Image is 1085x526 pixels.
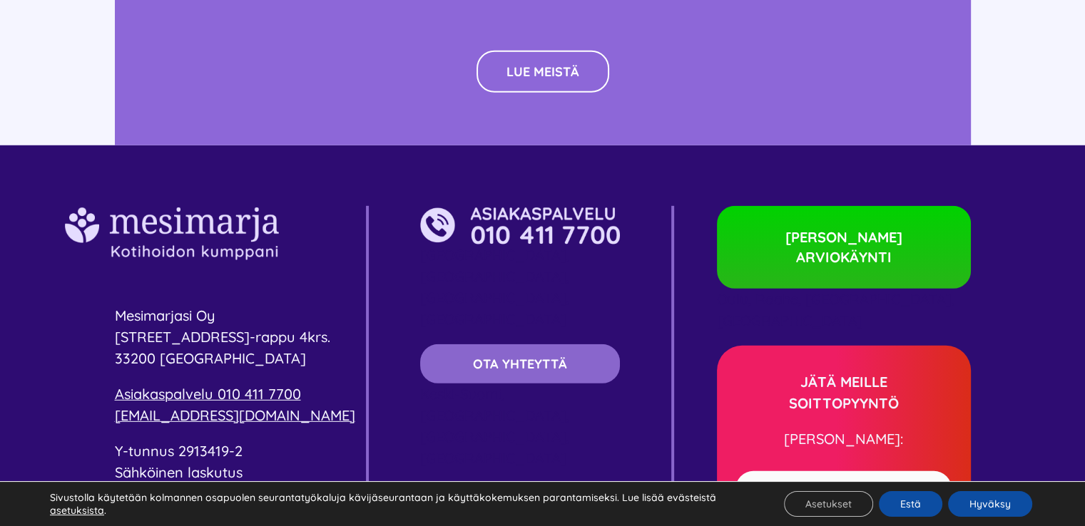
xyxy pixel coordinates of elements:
[477,51,609,93] a: LUE MEISTÄ
[948,491,1032,517] button: Hyväksy
[420,205,621,223] a: 001Asset 6@2x
[717,206,971,289] a: [PERSON_NAME] ARVIOKÄYNTI
[717,290,954,329] span: Oulu, Raahe, [GEOGRAPHIC_DATA], [GEOGRAPHIC_DATA]
[115,349,306,367] span: 33200 [GEOGRAPHIC_DATA]
[115,306,215,324] span: Mesimarjasi Oy
[473,356,567,371] span: OTA YHTEYTTÄ
[420,344,621,383] a: OTA YHTEYTTÄ
[115,385,301,403] a: Asiakaspalvelu 010 411 7700
[115,442,243,460] span: Y-tunnus 2913419-2
[879,491,942,517] button: Estä
[789,373,899,412] strong: JÄTÄ MEILLE SOITTOPYYNTÖ
[506,64,579,79] span: LUE MEISTÄ
[50,491,748,517] p: Sivustolla käytetään kolmannen osapuolen seurantatyökaluja kävijäseurantaan ja käyttäkokemuksen p...
[50,504,104,517] button: asetuksista
[115,328,330,346] span: [STREET_ADDRESS]-rappu 4krs.
[65,205,279,223] a: 001Asset 5@2x
[753,227,935,267] span: [PERSON_NAME] ARVIOKÄYNTI
[420,385,569,467] span: Keski-Suomi, [GEOGRAPHIC_DATA], [GEOGRAPHIC_DATA], [GEOGRAPHIC_DATA]
[115,463,243,481] span: Sähköinen laskutus
[784,430,903,448] span: [PERSON_NAME]:
[420,246,569,328] span: [GEOGRAPHIC_DATA], [GEOGRAPHIC_DATA], [GEOGRAPHIC_DATA], [GEOGRAPHIC_DATA]
[115,406,355,424] a: [EMAIL_ADDRESS][DOMAIN_NAME]
[784,491,873,517] button: Asetukset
